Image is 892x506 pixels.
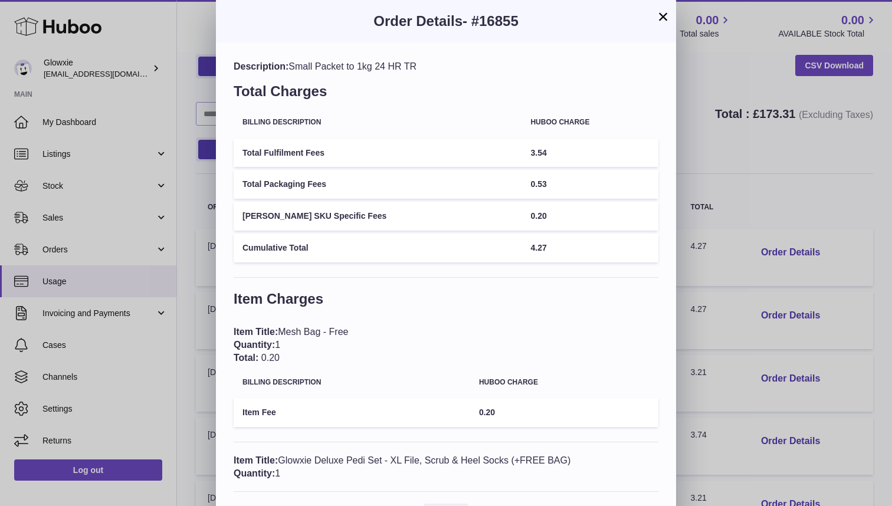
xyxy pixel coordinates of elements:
[234,234,522,262] td: Cumulative Total
[234,170,522,199] td: Total Packaging Fees
[261,353,280,363] span: 0.20
[234,327,278,337] span: Item Title:
[234,82,658,107] h3: Total Charges
[530,211,546,221] span: 0.20
[530,148,546,157] span: 3.54
[234,398,470,427] td: Item Fee
[234,370,470,395] th: Billing Description
[656,9,670,24] button: ×
[530,243,546,252] span: 4.27
[234,202,522,231] td: [PERSON_NAME] SKU Specific Fees
[234,455,278,465] span: Item Title:
[234,139,522,167] td: Total Fulfilment Fees
[530,179,546,189] span: 0.53
[234,353,258,363] span: Total:
[470,370,658,395] th: Huboo charge
[234,468,275,478] span: Quantity:
[234,454,658,479] div: Glowxie Deluxe Pedi Set - XL File, Scrub & Heel Socks (+FREE BAG) 1
[234,60,658,73] div: Small Packet to 1kg 24 HR TR
[234,290,658,314] h3: Item Charges
[234,340,275,350] span: Quantity:
[522,110,658,135] th: Huboo charge
[479,408,495,417] span: 0.20
[234,12,658,31] h3: Order Details
[234,326,658,364] div: Mesh Bag - Free 1
[234,61,288,71] span: Description:
[234,110,522,135] th: Billing Description
[463,13,519,29] span: - #16855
